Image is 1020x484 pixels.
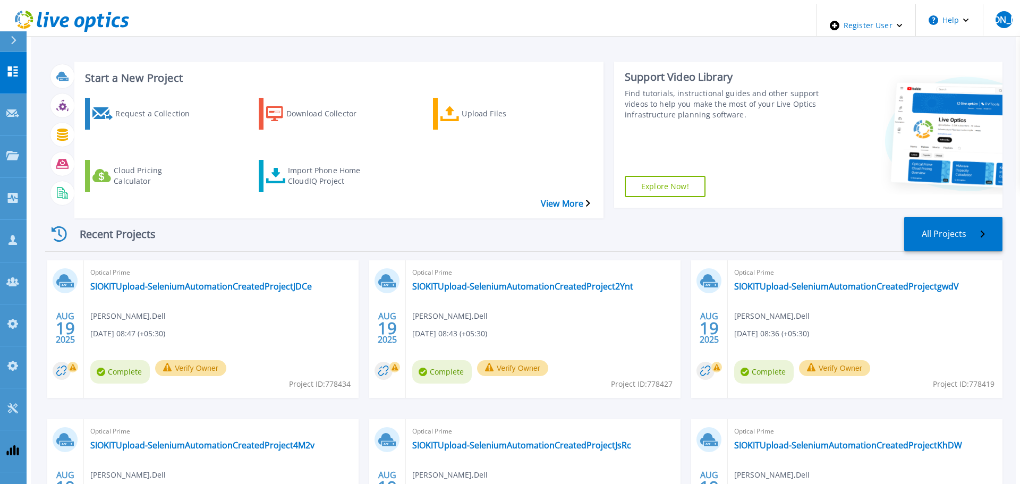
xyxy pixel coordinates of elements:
span: 19 [700,324,719,333]
span: Complete [734,360,794,384]
div: Import Phone Home CloudIQ Project [288,163,373,189]
a: SIOKITUpload-SeleniumAutomationCreatedProjectJsRc [412,440,631,451]
span: Complete [90,360,150,384]
span: Optical Prime [412,426,674,437]
div: AUG 2025 [377,309,397,347]
h3: Start a New Project [85,72,590,84]
span: [PERSON_NAME] , Dell [734,310,810,322]
span: Optical Prime [90,426,352,437]
div: Upload Files [462,100,547,127]
a: Request a Collection [85,98,214,130]
a: All Projects [904,217,1002,251]
span: Complete [412,360,472,384]
span: Optical Prime [90,267,352,278]
div: Cloud Pricing Calculator [114,163,199,189]
a: Cloud Pricing Calculator [85,160,214,192]
a: Download Collector [259,98,387,130]
a: View More [541,199,590,209]
a: SIOKITUpload-SeleniumAutomationCreatedProjectKhDW [734,440,962,451]
button: Verify Owner [477,360,548,376]
span: Project ID: 778434 [289,378,351,390]
div: AUG 2025 [699,309,719,347]
div: Register User [817,4,915,47]
button: Verify Owner [799,360,870,376]
div: Support Video Library [625,70,822,84]
span: [DATE] 08:47 (+05:30) [90,328,165,339]
span: Project ID: 778419 [933,378,994,390]
a: SIOKITUpload-SeleniumAutomationCreatedProject4M2v [90,440,314,451]
button: Help [916,4,982,36]
div: AUG 2025 [55,309,75,347]
span: 19 [378,324,397,333]
span: [PERSON_NAME] , Dell [412,310,488,322]
a: Upload Files [433,98,562,130]
a: SIOKITUpload-SeleniumAutomationCreatedProjectgwdV [734,281,959,292]
button: Verify Owner [155,360,226,376]
div: Recent Projects [45,221,173,247]
span: [PERSON_NAME] , Dell [90,310,166,322]
span: [PERSON_NAME] , Dell [734,469,810,481]
span: Optical Prime [734,426,996,437]
a: SIOKITUpload-SeleniumAutomationCreatedProjectJDCe [90,281,312,292]
a: SIOKITUpload-SeleniumAutomationCreatedProject2Ynt [412,281,633,292]
div: Download Collector [286,100,371,127]
span: [PERSON_NAME] , Dell [90,469,166,481]
div: Request a Collection [115,100,200,127]
span: [DATE] 08:43 (+05:30) [412,328,487,339]
span: [PERSON_NAME] , Dell [412,469,488,481]
a: Explore Now! [625,176,705,197]
span: Optical Prime [412,267,674,278]
span: Optical Prime [734,267,996,278]
span: [DATE] 08:36 (+05:30) [734,328,809,339]
div: Find tutorials, instructional guides and other support videos to help you make the most of your L... [625,88,822,120]
span: 19 [56,324,75,333]
span: Project ID: 778427 [611,378,673,390]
